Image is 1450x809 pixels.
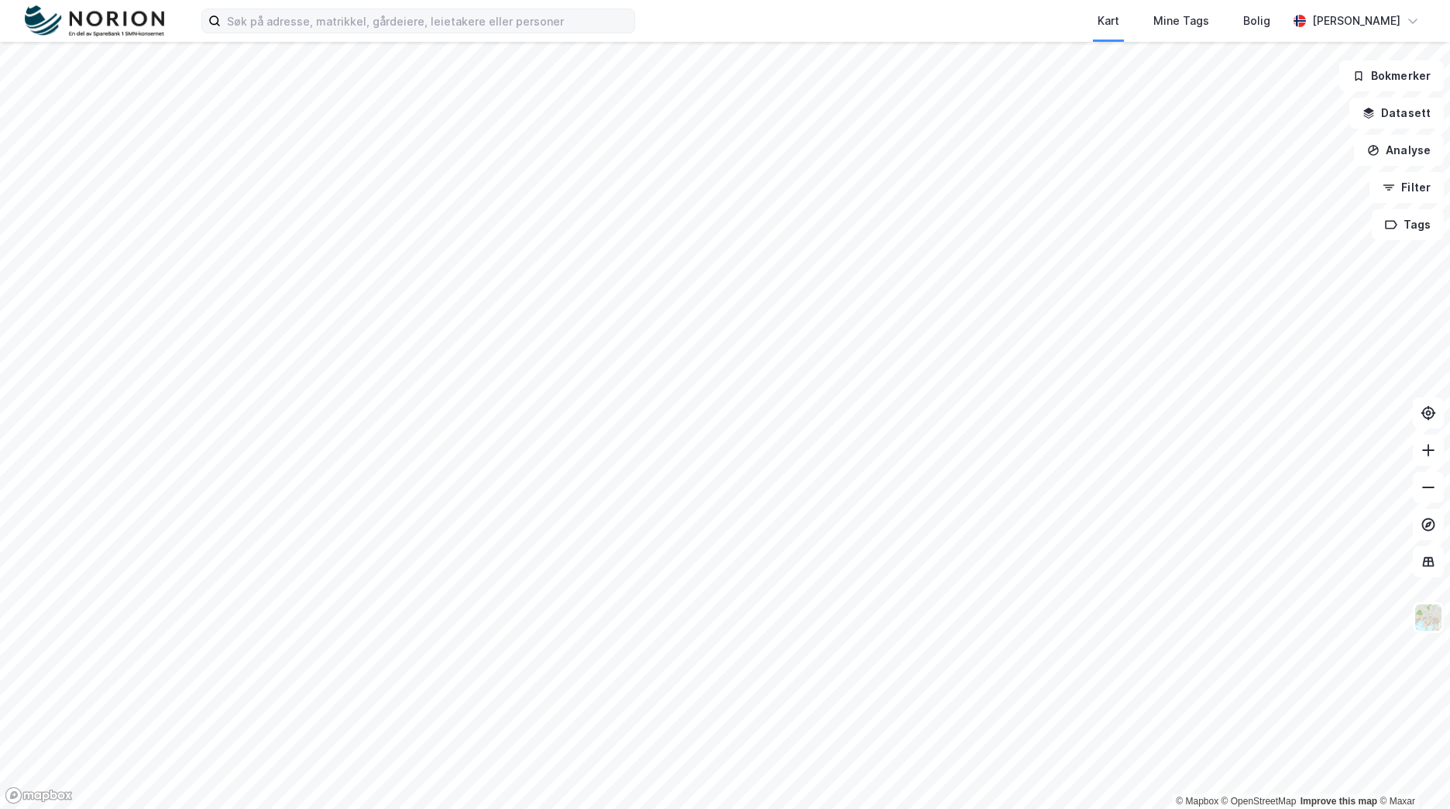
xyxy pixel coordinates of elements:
[1312,12,1400,30] div: [PERSON_NAME]
[1373,735,1450,809] div: Kontrollprogram for chat
[1098,12,1119,30] div: Kart
[1153,12,1209,30] div: Mine Tags
[1243,12,1270,30] div: Bolig
[25,5,164,37] img: norion-logo.80e7a08dc31c2e691866.png
[221,9,634,33] input: Søk på adresse, matrikkel, gårdeiere, leietakere eller personer
[1373,735,1450,809] iframe: Chat Widget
